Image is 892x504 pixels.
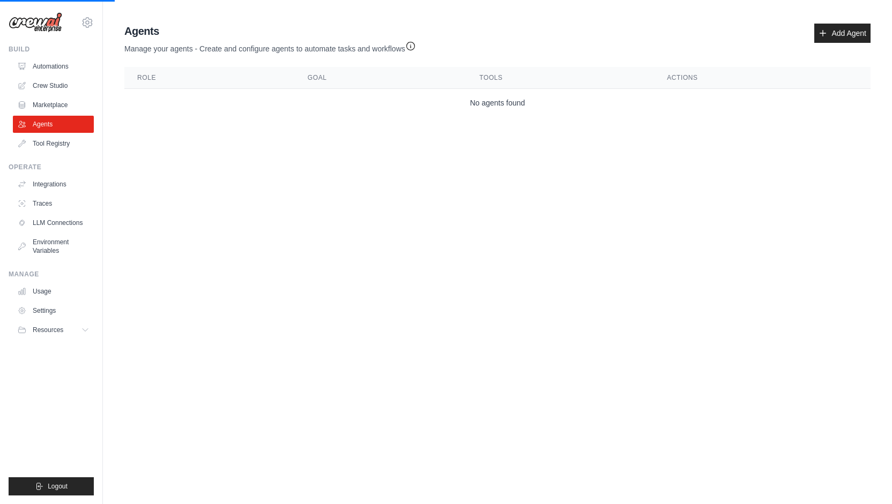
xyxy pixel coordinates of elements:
[814,24,871,43] a: Add Agent
[13,195,94,212] a: Traces
[48,482,68,491] span: Logout
[13,176,94,193] a: Integrations
[13,96,94,114] a: Marketplace
[124,39,416,54] p: Manage your agents - Create and configure agents to automate tasks and workflows
[124,24,416,39] h2: Agents
[124,89,871,117] td: No agents found
[124,67,295,89] th: Role
[13,321,94,338] button: Resources
[13,116,94,133] a: Agents
[295,67,466,89] th: Goal
[13,302,94,319] a: Settings
[9,163,94,171] div: Operate
[466,67,654,89] th: Tools
[13,135,94,152] a: Tool Registry
[13,283,94,300] a: Usage
[13,77,94,94] a: Crew Studio
[13,214,94,231] a: LLM Connections
[9,45,94,54] div: Build
[654,67,871,89] th: Actions
[13,234,94,259] a: Environment Variables
[33,326,63,334] span: Resources
[13,58,94,75] a: Automations
[9,477,94,495] button: Logout
[9,270,94,279] div: Manage
[9,12,62,33] img: Logo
